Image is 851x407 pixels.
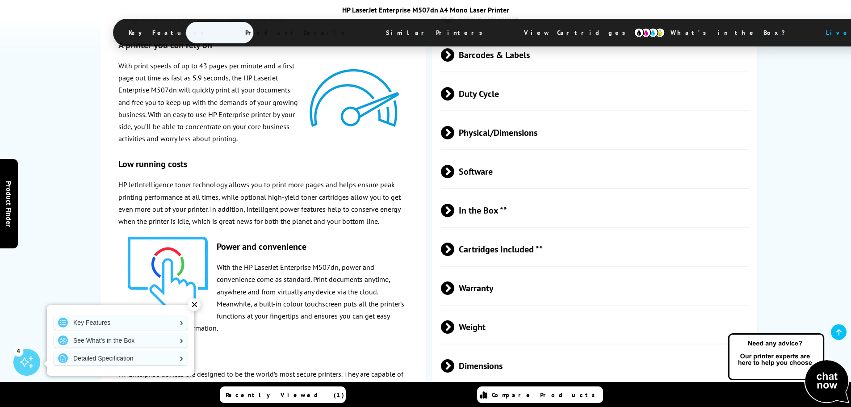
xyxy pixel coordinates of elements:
span: Dimensions [441,349,749,382]
span: Barcodes & Labels [441,38,749,71]
span: Key Features [115,22,222,43]
a: Recently Viewed (1) [220,386,346,403]
a: Detailed Specification [54,351,188,365]
img: cmyk-icon.svg [634,28,665,38]
h3: Low running costs [118,159,408,170]
div: ✕ [188,298,201,311]
span: Product Finder [4,180,13,227]
h3: Power and convenience [118,241,408,253]
span: Recently Viewed (1) [226,391,344,399]
div: HP LaserJet Enterprise M507dn A4 Mono Laser Printer [113,5,738,14]
span: Compare Products [492,391,600,399]
a: Compare Products [477,386,603,403]
span: Duty Cycle [441,77,749,110]
span: View Cartridges [511,21,647,44]
img: Open Live Chat window [726,332,851,405]
span: What’s in the Box? [657,22,807,43]
p: With print speeds of up to 43 pages per minute and a first page out time as fast as 5.9 seconds, ... [118,60,408,145]
h3: Advanced security [118,348,408,360]
img: HP-M281-Fast-200.gif [301,60,408,136]
img: HP-M477-TouchScreen-Icon-180.jpg [118,228,217,322]
span: In the Box ** [441,193,749,227]
span: Software [441,155,749,188]
span: Product Details [232,22,363,43]
p: HP JetIntelligence toner technology allows you to print more pages and helps ensure peak printing... [118,179,408,228]
p: With the HP LaserJet Enterprise M507dn, power and convenience come as standard. Print documents a... [118,262,408,335]
div: 4 [13,346,23,356]
span: Similar Printers [373,22,501,43]
span: Cartridges Included ** [441,232,749,266]
span: Weight [441,310,749,344]
a: Key Features [54,315,188,330]
span: Warranty [441,271,749,305]
span: Physical/Dimensions [441,116,749,149]
a: See What's in the Box [54,333,188,348]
